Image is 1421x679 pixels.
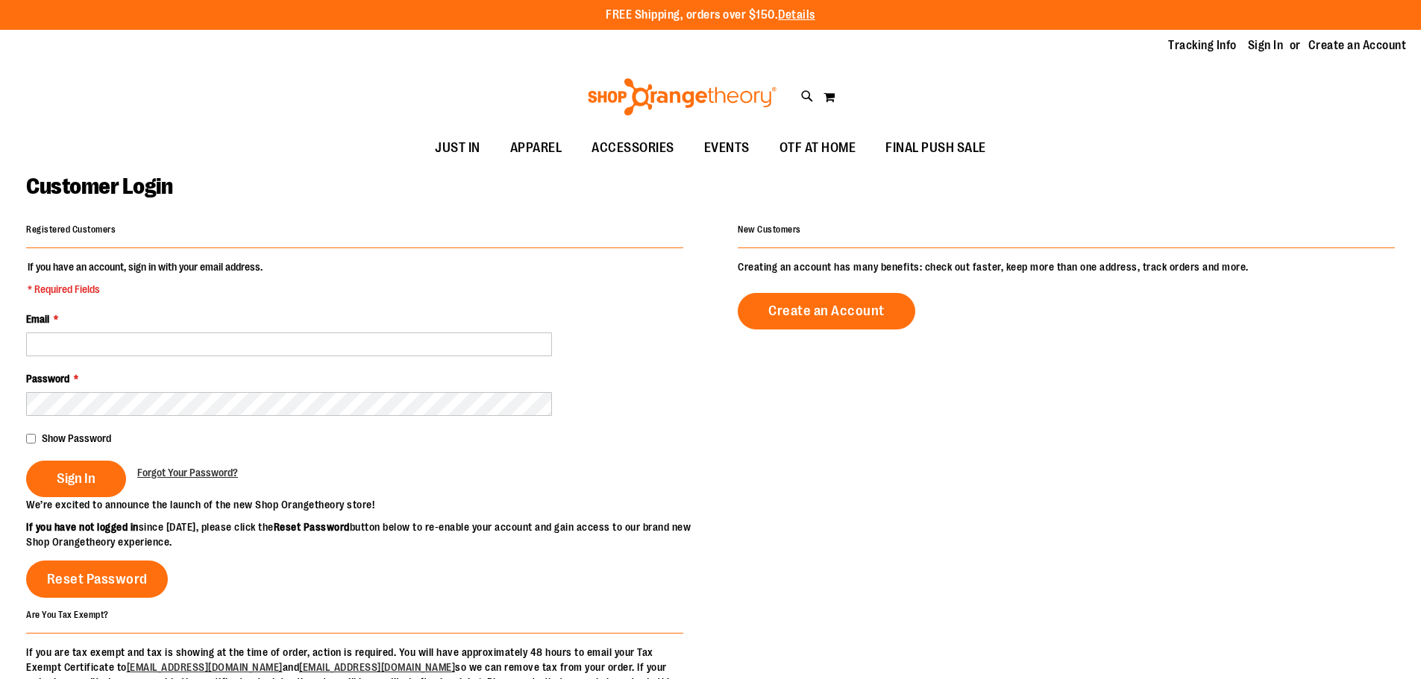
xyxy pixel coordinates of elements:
[1308,37,1407,54] a: Create an Account
[606,7,815,24] p: FREE Shipping, orders over $150.
[28,282,263,297] span: * Required Fields
[689,131,765,165] a: EVENTS
[137,465,238,480] a: Forgot Your Password?
[26,174,172,199] span: Customer Login
[885,131,986,165] span: FINAL PUSH SALE
[778,8,815,22] a: Details
[42,432,111,444] span: Show Password
[137,467,238,479] span: Forgot Your Password?
[57,470,95,487] span: Sign In
[495,131,577,165] a: APPAREL
[420,131,495,165] a: JUST IN
[435,131,480,165] span: JUST IN
[26,519,711,549] p: since [DATE], please click the button below to re-enable your account and gain access to our bran...
[577,131,689,165] a: ACCESSORIES
[704,131,750,165] span: EVENTS
[871,131,1001,165] a: FINAL PUSH SALE
[510,131,562,165] span: APPAREL
[26,521,139,533] strong: If you have not logged in
[26,313,49,325] span: Email
[1168,37,1237,54] a: Tracking Info
[274,521,350,533] strong: Reset Password
[26,224,116,235] strong: Registered Customers
[1248,37,1284,54] a: Sign In
[26,373,69,385] span: Password
[779,131,856,165] span: OTF AT HOME
[26,497,711,512] p: We’re excited to announce the launch of the new Shop Orangetheory store!
[738,259,1395,274] p: Creating an account has many benefits: check out faster, keep more than one address, track orders...
[26,560,168,598] a: Reset Password
[26,259,264,297] legend: If you have an account, sign in with your email address.
[26,609,109,619] strong: Are You Tax Exempt?
[299,661,455,673] a: [EMAIL_ADDRESS][DOMAIN_NAME]
[586,78,779,116] img: Shop Orangetheory
[765,131,871,165] a: OTF AT HOME
[738,224,801,235] strong: New Customers
[592,131,674,165] span: ACCESSORIES
[738,293,915,329] a: Create an Account
[127,661,283,673] a: [EMAIL_ADDRESS][DOMAIN_NAME]
[26,461,126,497] button: Sign In
[768,303,885,319] span: Create an Account
[47,571,148,587] span: Reset Password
